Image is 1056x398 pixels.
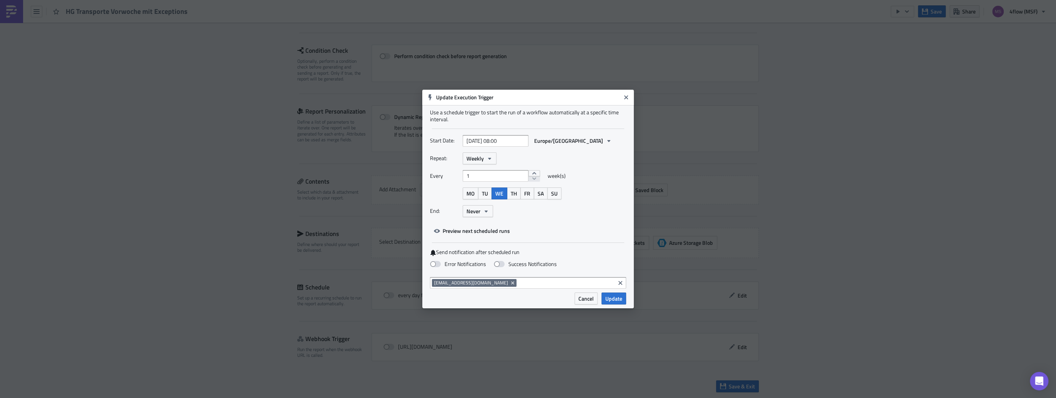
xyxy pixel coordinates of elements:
span: Europe/[GEOGRAPHIC_DATA] [534,137,603,145]
span: Weekly [466,154,484,162]
button: Clear selected items [616,278,625,288]
input: YYYY-MM-DD HH:mm [463,135,528,147]
h6: Update Execution Trigger [436,94,621,101]
button: Update [601,293,626,304]
button: WE [491,187,507,199]
button: decrement [528,176,540,182]
label: Success Notifications [494,261,557,268]
span: SA [538,189,544,197]
span: FR [524,189,530,197]
div: Open Intercom Messenger [1030,372,1048,390]
span: WE [495,189,503,197]
span: [EMAIL_ADDRESS][DOMAIN_NAME] [434,280,508,286]
button: SU [547,187,561,199]
label: Start Date: [430,135,459,146]
span: Update [605,294,622,303]
button: Cancel [575,293,598,304]
button: Remove Tag [510,279,516,287]
span: Cancel [578,294,594,303]
span: Preview next scheduled runs [443,227,510,235]
button: Preview next scheduled runs [430,225,514,237]
button: FR [520,187,534,199]
label: Every [430,170,459,182]
button: increment [528,170,540,176]
label: Error Notifications [430,261,486,268]
span: week(s) [548,170,566,182]
span: Never [466,207,480,215]
span: TH [511,189,517,197]
div: Use a schedule trigger to start the run of a workflow automatically at a specific time interval. [430,109,626,123]
button: TU [478,187,492,199]
span: TU [482,189,488,197]
label: Repeat: [430,152,459,164]
label: Send notification after scheduled run [430,249,626,256]
button: TH [507,187,521,199]
button: Weekly [463,152,496,164]
button: MO [463,187,478,199]
span: MO [466,189,475,197]
button: Europe/[GEOGRAPHIC_DATA] [530,135,616,147]
button: Close [620,92,632,103]
span: SU [551,189,558,197]
button: SA [534,187,548,199]
label: End: [430,205,459,217]
button: Never [463,205,493,217]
